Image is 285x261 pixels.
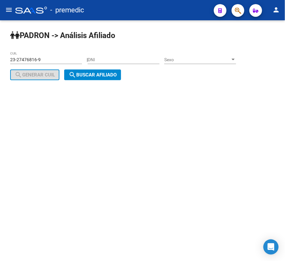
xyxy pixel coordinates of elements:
div: | [10,57,241,78]
button: Buscar afiliado [64,69,121,80]
div: Open Intercom Messenger [263,239,279,255]
span: Buscar afiliado [69,72,117,78]
span: Sexo [164,57,230,62]
span: Generar CUIL [15,72,55,78]
mat-icon: search [69,71,76,79]
mat-icon: menu [5,6,13,14]
mat-icon: person [272,6,280,14]
span: - premedic [50,3,84,17]
strong: PADRON -> Análisis Afiliado [10,31,115,40]
mat-icon: search [15,71,22,79]
button: Generar CUIL [10,69,59,80]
